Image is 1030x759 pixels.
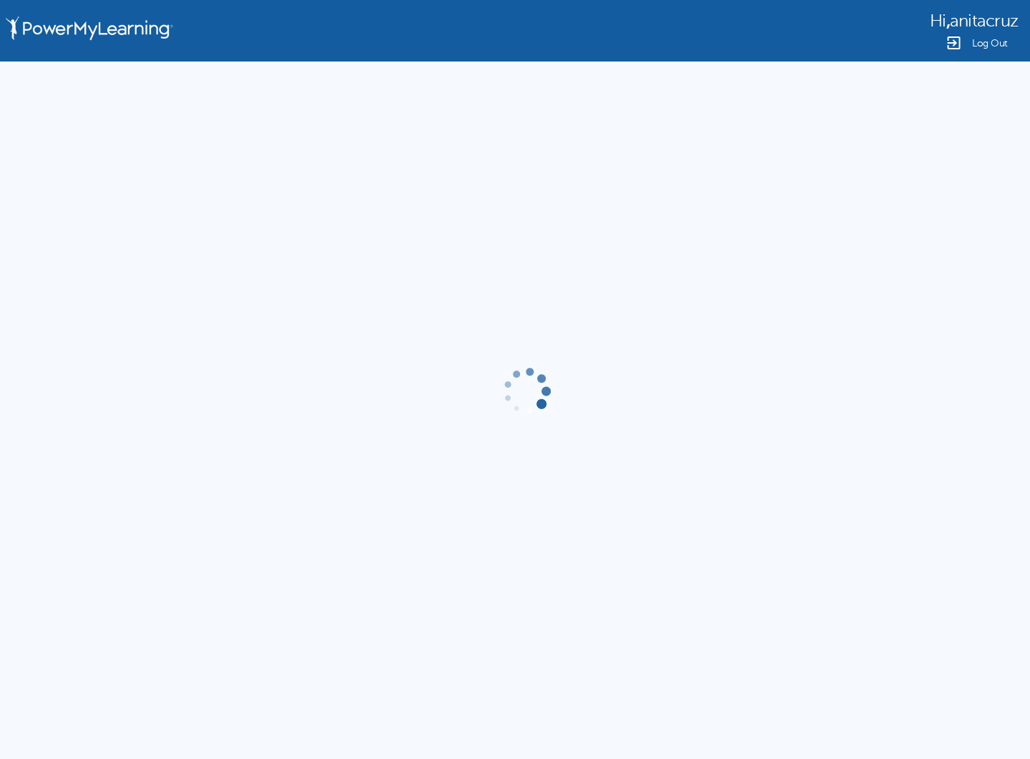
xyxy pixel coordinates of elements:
[945,34,962,52] img: Logout Icon
[930,11,946,31] span: Hi
[500,365,553,418] img: gif-load2.gif
[950,11,1019,31] span: anitacruz
[972,38,1008,49] span: Log Out
[930,10,1019,31] div: ,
